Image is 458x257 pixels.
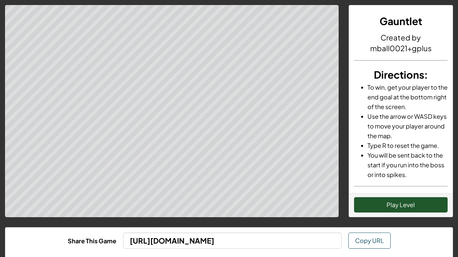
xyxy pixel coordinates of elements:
[354,197,448,212] button: Play Level
[354,14,448,29] h3: Gauntlet
[355,237,384,244] span: Copy URL
[348,233,391,249] button: Copy URL
[367,111,448,141] li: Use the arrow or WASD keys to move your player around the map.
[68,237,116,245] b: Share This Game
[354,32,448,54] h4: Created by mball0021+gplus
[367,150,448,179] li: You will be sent back to the start if you run into the boss or into spikes.
[354,67,448,82] h3: :
[374,68,424,81] span: Directions
[367,141,448,150] li: Type R to reset the game.
[367,82,448,111] li: To win, get your player to the end goal at the bottom right of the screen.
